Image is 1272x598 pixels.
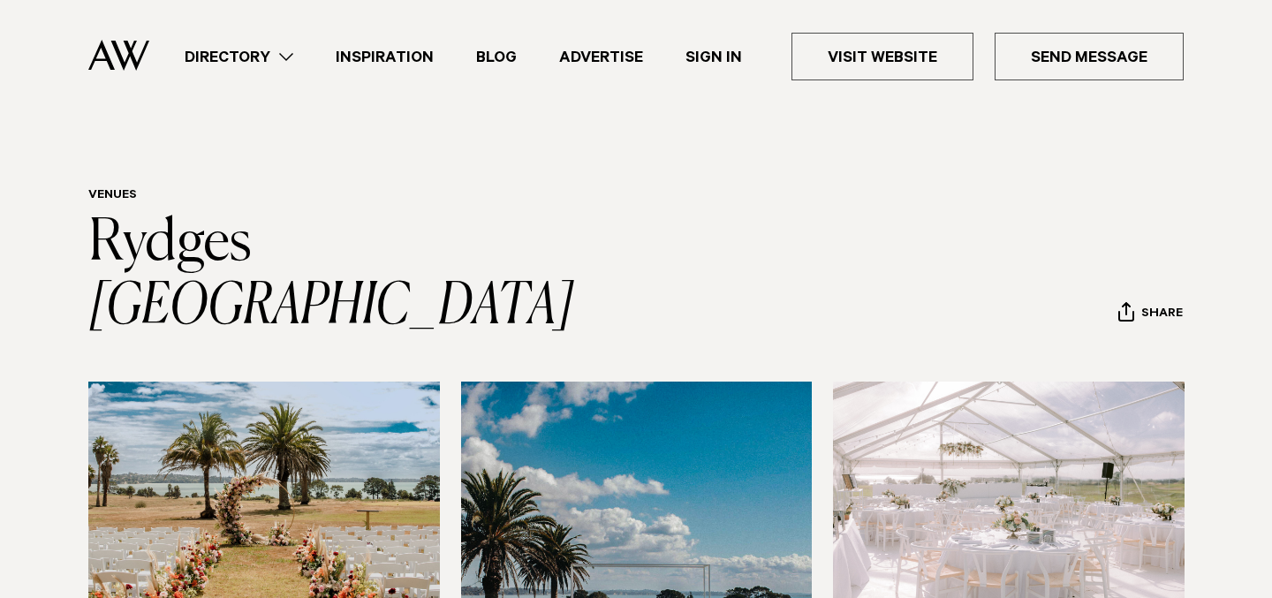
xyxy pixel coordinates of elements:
[538,45,664,69] a: Advertise
[791,33,973,80] a: Visit Website
[314,45,455,69] a: Inspiration
[664,45,763,69] a: Sign In
[995,33,1184,80] a: Send Message
[1141,307,1183,323] span: Share
[88,189,137,203] a: Venues
[88,216,574,336] a: Rydges [GEOGRAPHIC_DATA]
[163,45,314,69] a: Directory
[455,45,538,69] a: Blog
[88,40,149,71] img: Auckland Weddings Logo
[1117,301,1184,328] button: Share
